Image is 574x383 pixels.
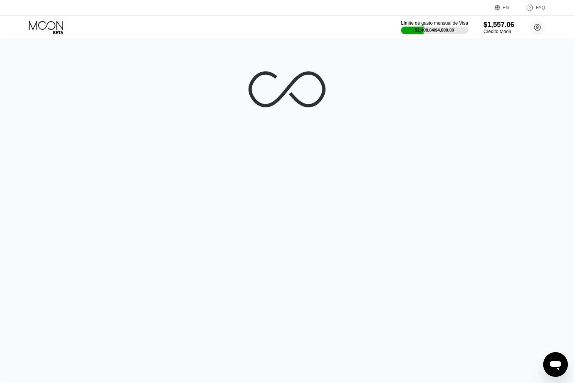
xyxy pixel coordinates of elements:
[536,5,545,10] div: FAQ
[401,20,468,34] div: Límite de gasto mensual de Visa$1,408.04/$4,000.00
[518,4,545,12] div: FAQ
[543,352,568,377] iframe: Botón para iniciar la ventana de mensajería
[495,4,518,12] div: EN
[483,29,514,34] div: Crédito Moon
[401,20,468,26] div: Límite de gasto mensual de Visa
[415,28,454,32] div: $1,408.04 / $4,000.00
[503,5,509,10] div: EN
[483,21,514,34] div: $1,557.06Crédito Moon
[483,21,514,29] div: $1,557.06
